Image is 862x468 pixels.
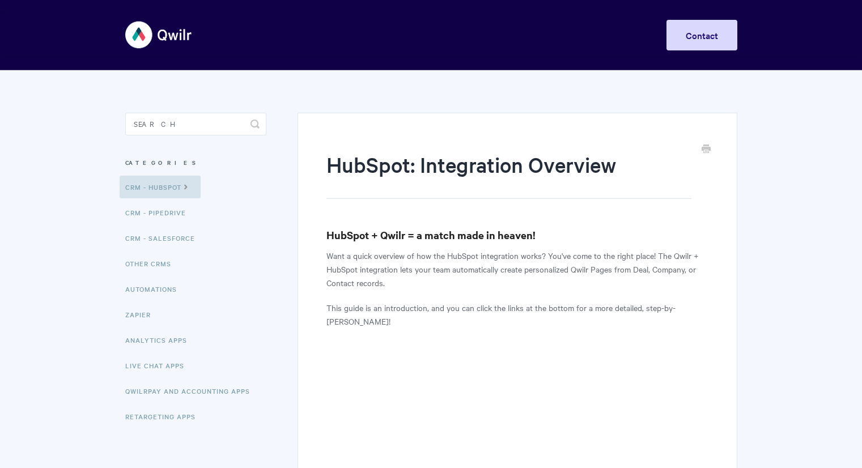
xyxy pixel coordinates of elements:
h3: HubSpot + Qwilr = a match made in heaven! [326,227,708,243]
a: Other CRMs [125,252,180,275]
a: QwilrPay and Accounting Apps [125,380,258,402]
a: CRM - Salesforce [125,227,203,249]
a: Automations [125,278,185,300]
a: Print this Article [702,143,711,156]
a: CRM - Pipedrive [125,201,194,224]
p: This guide is an introduction, and you can click the links at the bottom for a more detailed, ste... [326,301,708,328]
p: Want a quick overview of how the HubSpot integration works? You've come to the right place! The Q... [326,249,708,290]
a: Zapier [125,303,159,326]
a: Contact [666,20,737,50]
img: Qwilr Help Center [125,14,193,56]
a: Analytics Apps [125,329,196,351]
a: Retargeting Apps [125,405,204,428]
h1: HubSpot: Integration Overview [326,150,691,199]
a: Live Chat Apps [125,354,193,377]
